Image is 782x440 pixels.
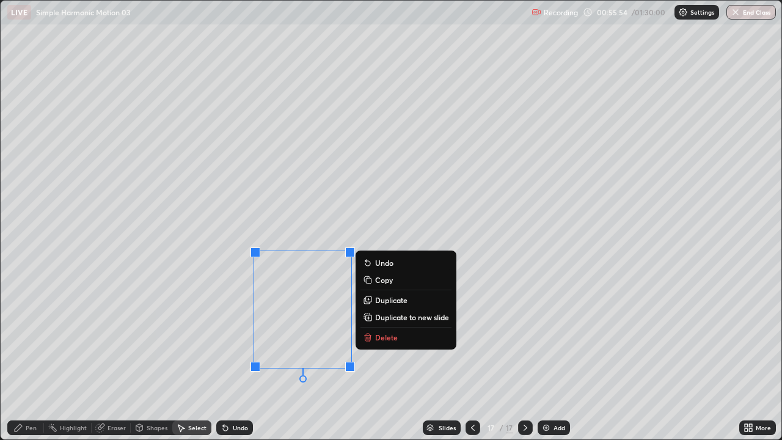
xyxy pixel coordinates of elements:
div: 17 [506,422,513,433]
div: Eraser [108,425,126,431]
button: Duplicate to new slide [360,310,451,324]
button: Undo [360,255,451,270]
div: Undo [233,425,248,431]
p: LIVE [11,7,27,17]
p: Settings [690,9,714,15]
p: Duplicate [375,295,407,305]
div: / [500,424,503,431]
div: Select [188,425,206,431]
div: Shapes [147,425,167,431]
div: Pen [26,425,37,431]
p: Simple Harmonic Motion 03 [36,7,131,17]
img: add-slide-button [541,423,551,433]
p: Delete [375,332,398,342]
div: Add [554,425,565,431]
img: recording.375f2c34.svg [532,7,541,17]
button: Copy [360,273,451,287]
button: Duplicate [360,293,451,307]
p: Copy [375,275,393,285]
img: end-class-cross [731,7,740,17]
div: Highlight [60,425,87,431]
img: class-settings-icons [678,7,688,17]
div: 17 [485,424,497,431]
p: Duplicate to new slide [375,312,449,322]
button: End Class [726,5,776,20]
p: Recording [544,8,578,17]
div: Slides [439,425,456,431]
button: Delete [360,330,451,345]
div: More [756,425,771,431]
p: Undo [375,258,393,268]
